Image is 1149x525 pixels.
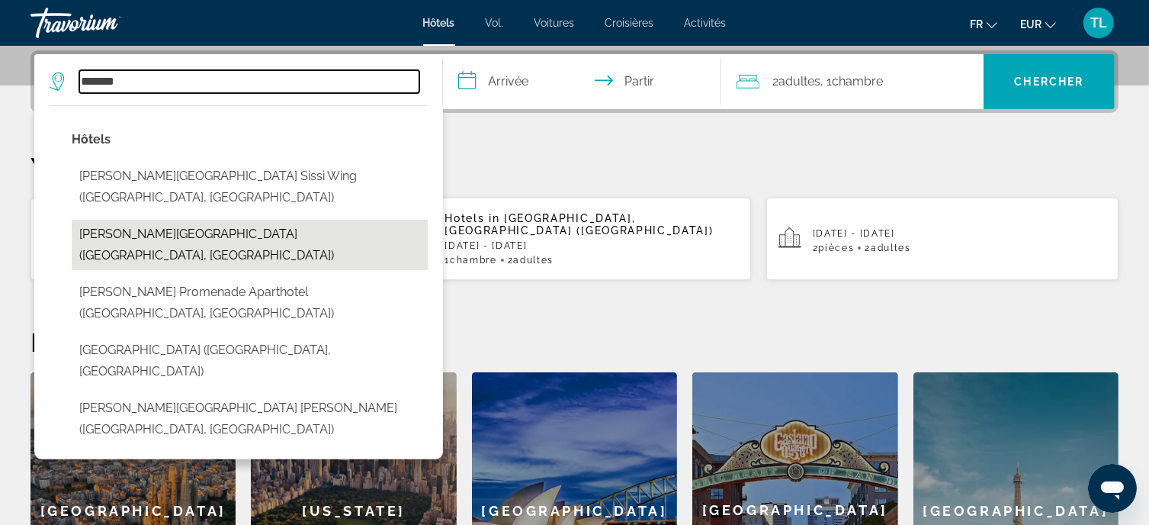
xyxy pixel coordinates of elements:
p: Hotel options [72,129,428,150]
span: Hotels in [445,212,499,224]
font: TL [1090,14,1107,31]
span: Chambre [450,255,497,266]
button: Recherche [984,54,1115,109]
font: fr [970,18,983,31]
a: Vol. [486,17,504,29]
a: Travorium [30,3,183,43]
button: Changer de langue [970,13,997,35]
a: Activités [685,17,727,29]
font: Chambre [833,74,884,89]
button: Select hotel: Corvin Hotel Budapest Corvin Wing (Budapest, HU) [72,394,428,444]
button: Select hotel: Corvin Center Suites (Budapest, HU) [72,220,428,270]
font: 2 [773,74,779,89]
h2: Destinations en vedette [30,327,1119,357]
a: Hôtels [423,17,455,29]
button: [DATE] - [DATE]2pièces2Adultes [766,197,1119,281]
button: Voyageurs : 2 adultes, 0 enfants [721,54,984,109]
button: Select hotel: Corvina Hotel Restaurant (Mosonmagyarovar, HU) [72,336,428,386]
button: [PERSON_NAME][GEOGRAPHIC_DATA] ([GEOGRAPHIC_DATA], [GEOGRAPHIC_DATA]) and Nearby Hotels[DATE] - [... [30,197,383,281]
span: pièces [818,243,854,253]
p: [DATE] - [DATE] [445,240,738,251]
font: Chercher [1015,76,1084,88]
span: 2 [813,243,855,253]
span: 2 [865,243,910,253]
a: Voitures [534,17,575,29]
button: Menu utilisateur [1079,7,1119,39]
iframe: Bouton de lancement de la fenêtre de messagerie [1088,464,1137,513]
span: Adultes [513,255,554,266]
p: Your Recent Searches [30,151,1119,182]
button: Hotels in [GEOGRAPHIC_DATA], [GEOGRAPHIC_DATA] ([GEOGRAPHIC_DATA])[DATE] - [DATE]1Chambre2Adultes [398,197,750,281]
div: Widget de recherche [34,54,1115,109]
span: [GEOGRAPHIC_DATA], [GEOGRAPHIC_DATA] ([GEOGRAPHIC_DATA]) [445,212,713,237]
font: EUR [1020,18,1041,31]
p: [DATE] - [DATE] [813,228,1106,239]
span: 2 [508,255,554,266]
button: Select hotel: Corvin Promenade Aparthotel (Budapest, HU) [72,278,428,328]
font: , 1 [821,74,833,89]
input: Rechercher une destination hôtelière [79,70,419,93]
button: Select hotel: Corvin Hotel Budapest Sissi wing (Budapest, HU) [72,162,428,212]
button: Sélectionnez la date d'arrivée et de départ [443,54,721,109]
button: Changer de devise [1020,13,1056,35]
span: 1 [445,255,496,266]
font: adultes [779,74,821,89]
a: Croisières [605,17,654,29]
div: Destination search results [34,105,443,459]
span: Adultes [871,243,911,253]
